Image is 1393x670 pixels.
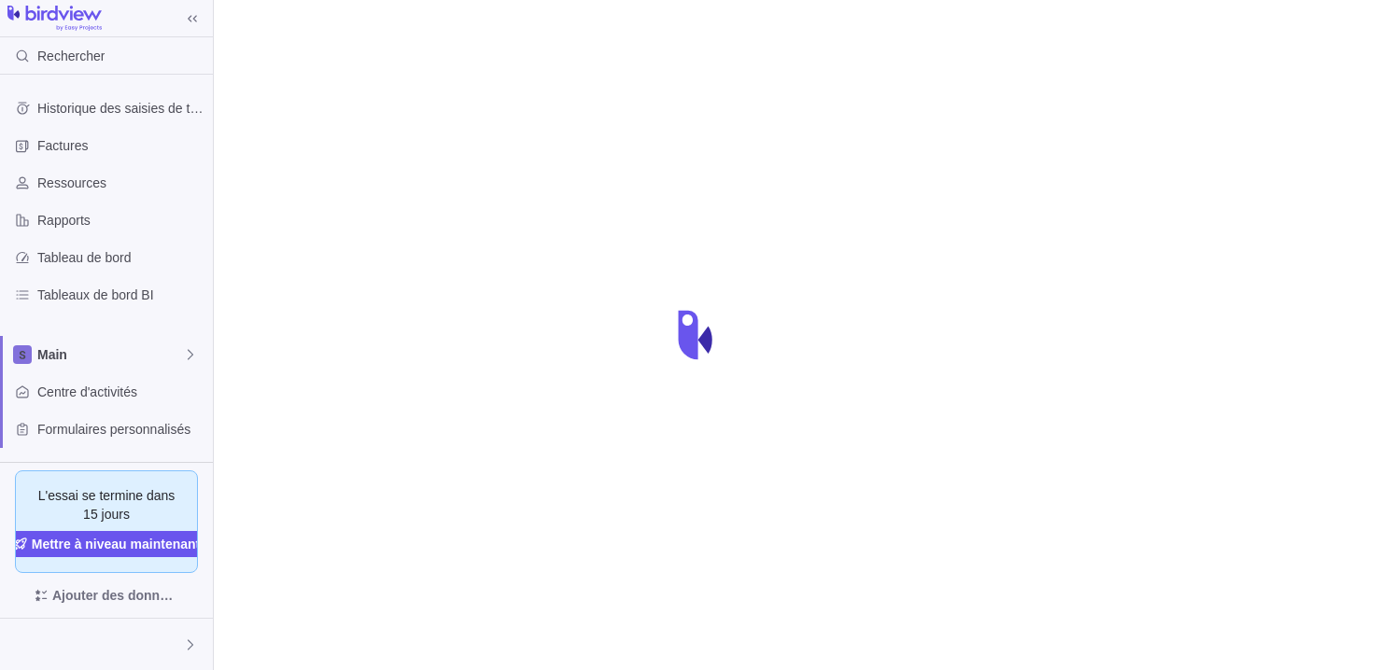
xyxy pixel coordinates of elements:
[37,383,205,401] span: Centre d'activités
[7,6,102,32] img: logo
[37,136,205,155] span: Factures
[11,634,34,656] div: Alexandre St-Jean
[37,211,205,230] span: Rapports
[15,580,198,610] span: Ajouter des données d'exemple
[32,535,201,553] span: Mettre à niveau maintenant
[659,298,734,372] div: loading
[52,584,179,607] span: Ajouter des données d'exemple
[31,486,182,523] span: L'essai se termine dans 15 jours
[6,531,208,557] a: Mettre à niveau maintenant
[37,286,205,304] span: Tableaux de bord BI
[37,99,205,118] span: Historique des saisies de temps
[37,248,205,267] span: Tableau de bord
[37,420,205,439] span: Formulaires personnalisés
[37,47,105,65] span: Rechercher
[37,174,205,192] span: Ressources
[37,345,183,364] span: Main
